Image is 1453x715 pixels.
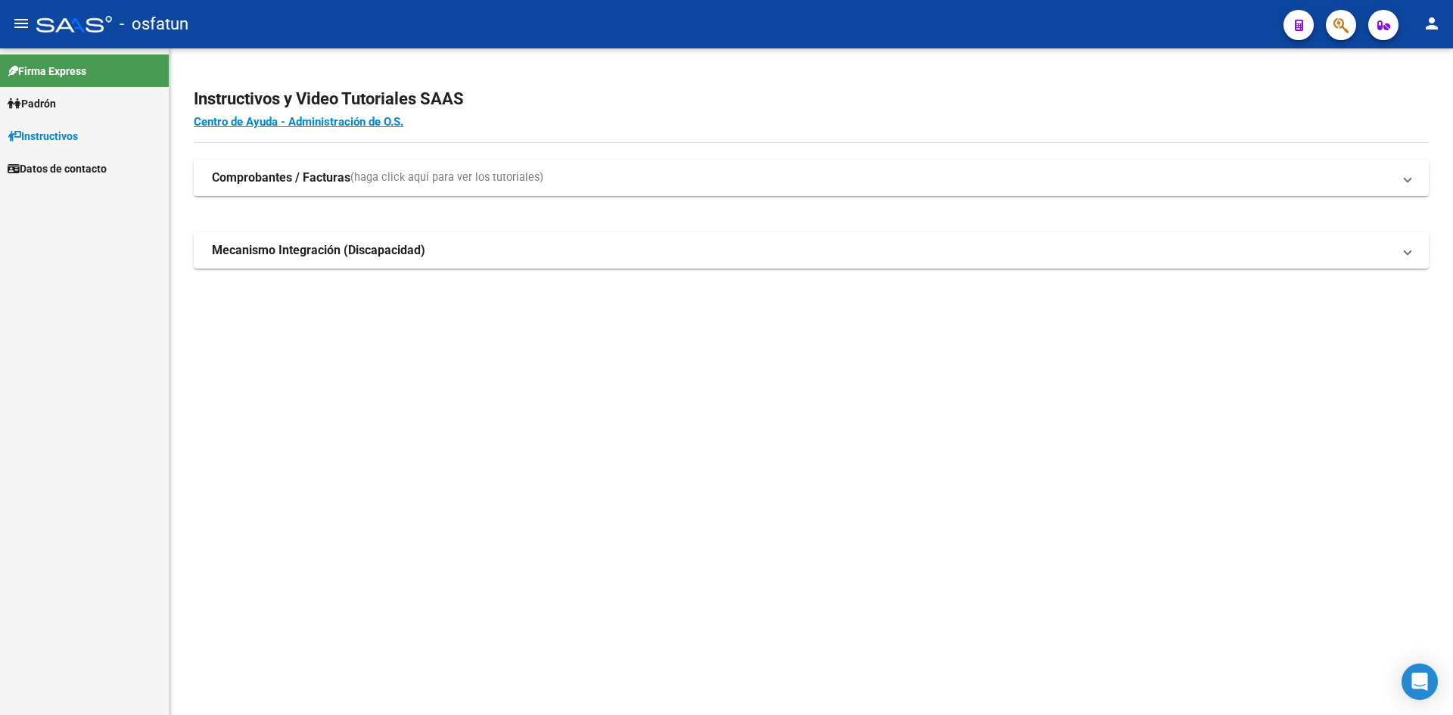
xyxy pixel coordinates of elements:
a: Centro de Ayuda - Administración de O.S. [194,115,403,129]
mat-icon: person [1423,14,1441,33]
strong: Comprobantes / Facturas [212,169,350,186]
mat-expansion-panel-header: Comprobantes / Facturas(haga click aquí para ver los tutoriales) [194,160,1429,196]
mat-icon: menu [12,14,30,33]
span: Datos de contacto [8,160,107,177]
h2: Instructivos y Video Tutoriales SAAS [194,85,1429,113]
strong: Mecanismo Integración (Discapacidad) [212,242,425,259]
span: Instructivos [8,128,78,145]
span: Padrón [8,95,56,112]
div: Open Intercom Messenger [1402,664,1438,700]
span: - osfatun [120,8,188,41]
mat-expansion-panel-header: Mecanismo Integración (Discapacidad) [194,232,1429,269]
span: Firma Express [8,63,86,79]
span: (haga click aquí para ver los tutoriales) [350,169,543,186]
